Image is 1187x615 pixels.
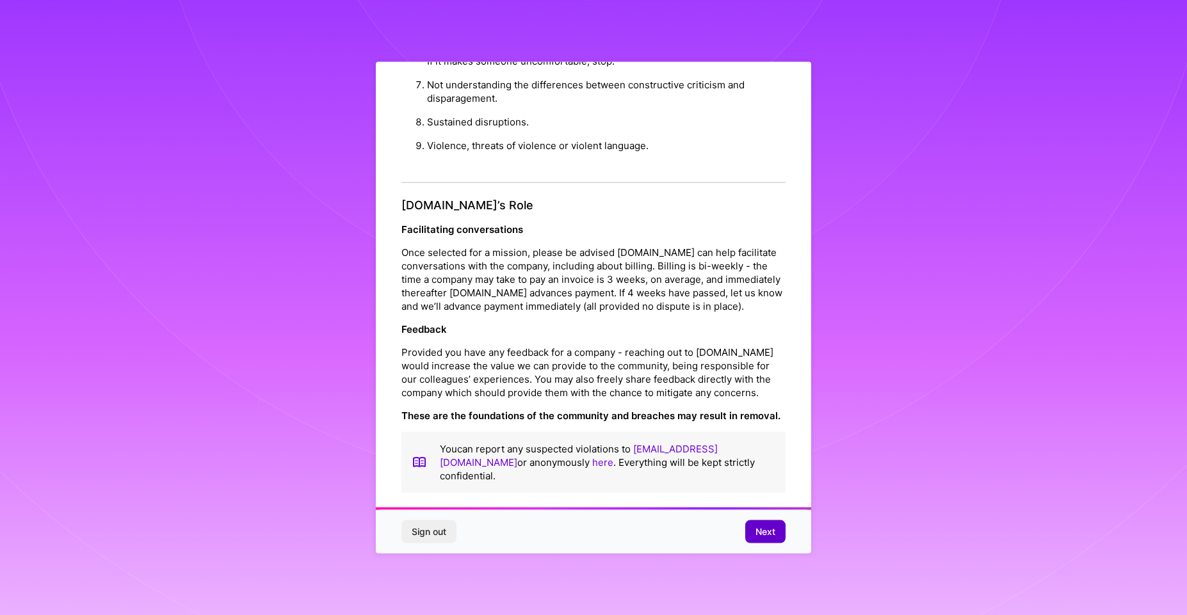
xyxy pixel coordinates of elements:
li: Sustained disruptions. [427,110,786,134]
a: [EMAIL_ADDRESS][DOMAIN_NAME] [440,442,718,468]
strong: Feedback [401,323,447,335]
p: You can report any suspected violations to or anonymously . Everything will be kept strictly conf... [440,442,775,482]
span: Next [755,525,775,538]
li: Violence, threats of violence or violent language. [427,134,786,157]
span: Sign out [412,525,446,538]
p: Once selected for a mission, please be advised [DOMAIN_NAME] can help facilitate conversations wi... [401,245,786,312]
p: Provided you have any feedback for a company - reaching out to [DOMAIN_NAME] would increase the v... [401,345,786,399]
button: Sign out [401,520,456,543]
strong: These are the foundations of the community and breaches may result in removal. [401,409,780,421]
button: Next [745,520,786,543]
strong: Facilitating conversations [401,223,523,235]
img: book icon [412,442,427,482]
h4: [DOMAIN_NAME]’s Role [401,198,786,212]
a: here [592,456,613,468]
li: Not understanding the differences between constructive criticism and disparagement. [427,73,786,110]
